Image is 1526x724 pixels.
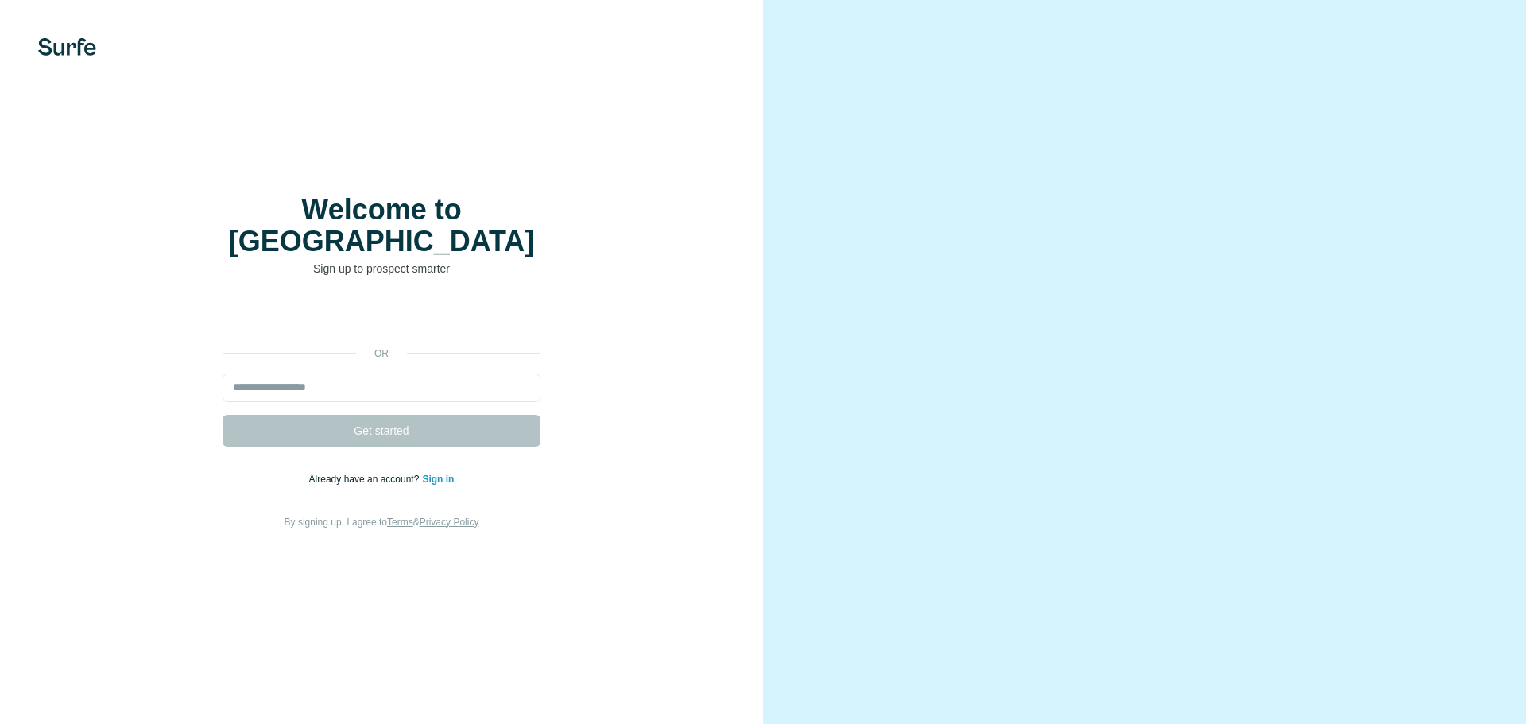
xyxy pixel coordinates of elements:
[387,517,413,528] a: Terms
[309,474,423,485] span: Already have an account?
[223,194,540,257] h1: Welcome to [GEOGRAPHIC_DATA]
[422,474,454,485] a: Sign in
[356,347,407,361] p: or
[223,261,540,277] p: Sign up to prospect smarter
[420,517,479,528] a: Privacy Policy
[215,300,548,335] iframe: Sign in with Google Button
[38,38,96,56] img: Surfe's logo
[285,517,479,528] span: By signing up, I agree to &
